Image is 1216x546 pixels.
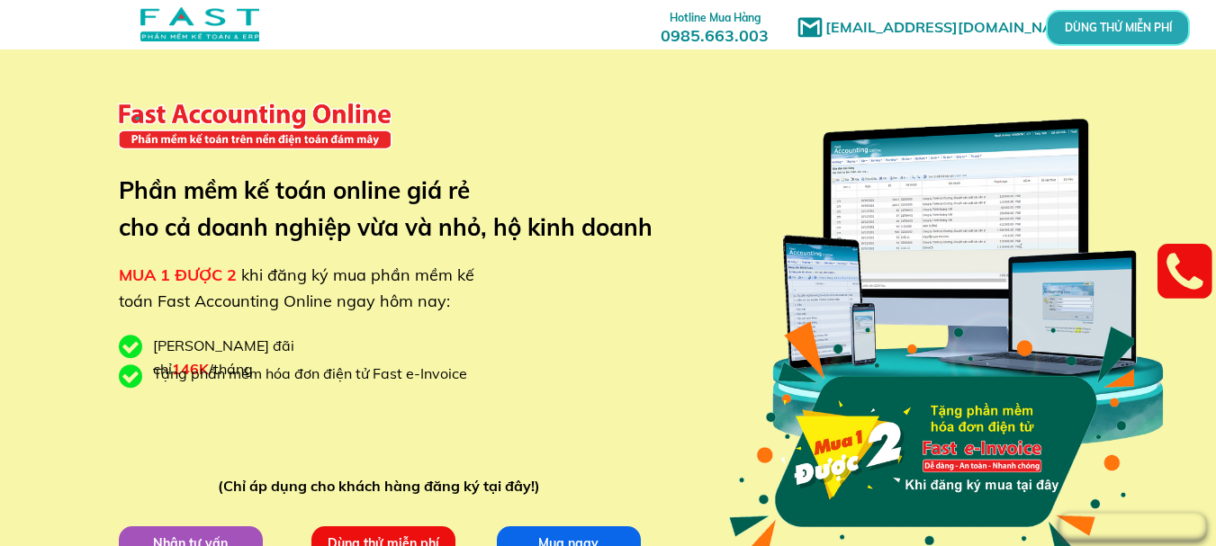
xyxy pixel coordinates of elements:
span: 146K [172,360,209,378]
div: (Chỉ áp dụng cho khách hàng đăng ký tại đây!) [218,475,548,498]
span: khi đăng ký mua phần mềm kế toán Fast Accounting Online ngay hôm nay: [119,264,474,311]
h1: [EMAIL_ADDRESS][DOMAIN_NAME] [825,16,1091,40]
h3: 0985.663.003 [641,6,788,45]
div: Tặng phần mềm hóa đơn điện tử Fast e-Invoice [153,363,481,386]
span: MUA 1 ĐƯỢC 2 [119,264,237,285]
span: Hotline Mua Hàng [670,11,761,24]
h3: Phần mềm kế toán online giá rẻ cho cả doanh nghiệp vừa và nhỏ, hộ kinh doanh [119,172,680,246]
div: [PERSON_NAME] đãi chỉ /tháng [153,335,387,380]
